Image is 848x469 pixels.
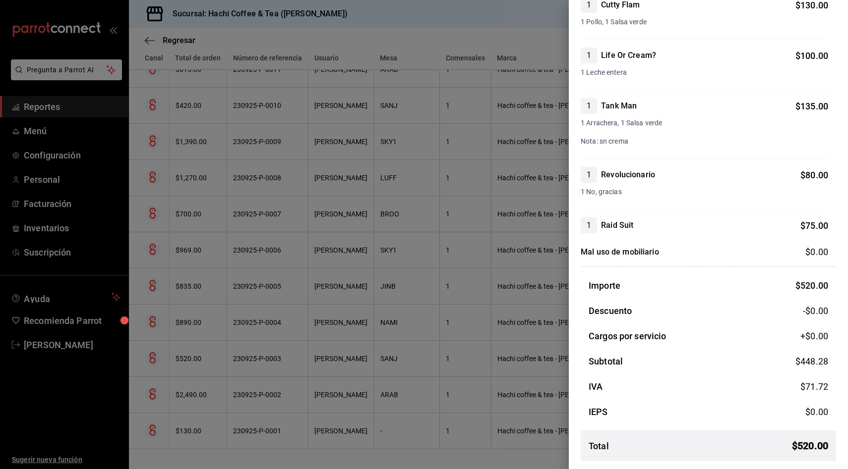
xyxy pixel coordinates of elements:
[601,50,656,61] h4: Life Or Cream?
[581,67,828,78] span: 1 Leche entera
[589,279,620,292] h3: Importe
[800,329,828,343] span: +$ 0.00
[581,137,628,145] span: Nota: sn crema
[589,304,632,317] h3: Descuento
[581,100,597,112] span: 1
[795,356,828,366] span: $ 448.28
[589,329,666,343] h3: Cargos por servicio
[805,407,828,417] span: $ 0.00
[792,438,828,453] span: $ 520.00
[803,304,828,317] span: -$0.00
[589,405,608,418] h3: IEPS
[581,187,828,197] span: 1 No, gracias
[581,169,597,181] span: 1
[581,17,828,27] span: 1 Pollo, 1 Salsa verde
[589,439,609,453] h3: Total
[581,118,828,128] span: 1 Arrachera, 1 Salsa verde
[589,355,623,368] h3: Subtotal
[581,50,597,61] span: 1
[805,247,828,257] span: $ 0.00
[581,246,659,258] h4: Mal uso de mobiliario
[795,101,828,111] span: $ 135.00
[800,170,828,180] span: $ 80.00
[800,381,828,392] span: $ 71.72
[601,100,637,112] h4: Tank Man
[601,169,655,181] h4: Revolucionario
[795,280,828,291] span: $ 520.00
[800,220,828,231] span: $ 75.00
[581,219,597,231] span: 1
[589,380,603,393] h3: IVA
[601,219,633,231] h4: Raid Suit
[795,51,828,61] span: $ 100.00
